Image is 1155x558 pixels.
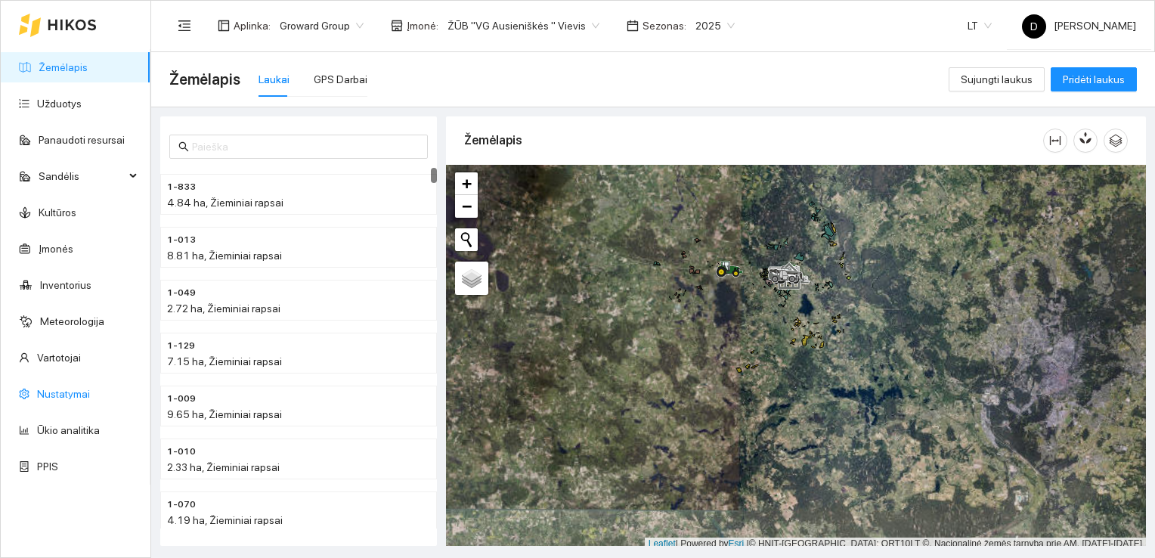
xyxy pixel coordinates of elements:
span: layout [218,20,230,32]
span: column-width [1044,135,1067,147]
span: LT [968,14,992,37]
a: Leaflet [649,538,676,549]
span: Žemėlapis [169,67,240,91]
a: Panaudoti resursai [39,134,125,146]
span: 1-013 [167,233,196,247]
span: 7.15 ha, Žieminiai rapsai [167,355,282,367]
div: Laukai [259,71,290,88]
span: 1-833 [167,180,196,194]
span: shop [391,20,403,32]
span: ŽŪB "VG Ausieniškės " Vievis [447,14,599,37]
a: Vartotojai [37,352,81,364]
span: 2.72 ha, Žieminiai rapsai [167,302,280,315]
span: menu-fold [178,19,191,33]
div: GPS Darbai [314,71,367,88]
span: Sezonas : [643,17,686,34]
span: Pridėti laukus [1063,71,1125,88]
span: D [1030,14,1038,39]
span: 1-049 [167,286,196,300]
span: 2025 [695,14,735,37]
span: Aplinka : [234,17,271,34]
input: Paieška [192,138,419,155]
a: Žemėlapis [39,61,88,73]
span: 4.84 ha, Žieminiai rapsai [167,197,283,209]
span: Sujungti laukus [961,71,1033,88]
a: Esri [729,538,745,549]
a: Pridėti laukus [1051,73,1137,85]
span: 1-010 [167,445,196,459]
a: Užduotys [37,98,82,110]
span: + [462,174,472,193]
a: Ūkio analitika [37,424,100,436]
a: Layers [455,262,488,295]
a: PPIS [37,460,58,473]
span: Įmonė : [407,17,438,34]
button: column-width [1043,129,1067,153]
a: Įmonės [39,243,73,255]
button: Initiate a new search [455,228,478,251]
button: menu-fold [169,11,200,41]
span: 2.33 ha, Žieminiai rapsai [167,461,280,473]
a: Nustatymai [37,388,90,400]
button: Sujungti laukus [949,67,1045,91]
span: 1-129 [167,339,195,353]
span: search [178,141,189,152]
span: 4.19 ha, Žieminiai rapsai [167,514,283,526]
span: | [747,538,749,549]
span: [PERSON_NAME] [1022,20,1136,32]
span: Sandėlis [39,161,125,191]
a: Meteorologija [40,315,104,327]
div: Žemėlapis [464,119,1043,162]
a: Sujungti laukus [949,73,1045,85]
a: Inventorius [40,279,91,291]
span: 1-070 [167,498,196,512]
div: | Powered by © HNIT-[GEOGRAPHIC_DATA]; ORT10LT ©, Nacionalinė žemės tarnyba prie AM, [DATE]-[DATE] [645,538,1146,550]
span: Groward Group [280,14,364,37]
a: Zoom out [455,195,478,218]
span: 9.65 ha, Žieminiai rapsai [167,408,282,420]
span: 1-009 [167,392,196,406]
a: Zoom in [455,172,478,195]
span: − [462,197,472,215]
button: Pridėti laukus [1051,67,1137,91]
a: Kultūros [39,206,76,219]
span: 8.81 ha, Žieminiai rapsai [167,250,282,262]
span: calendar [627,20,639,32]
